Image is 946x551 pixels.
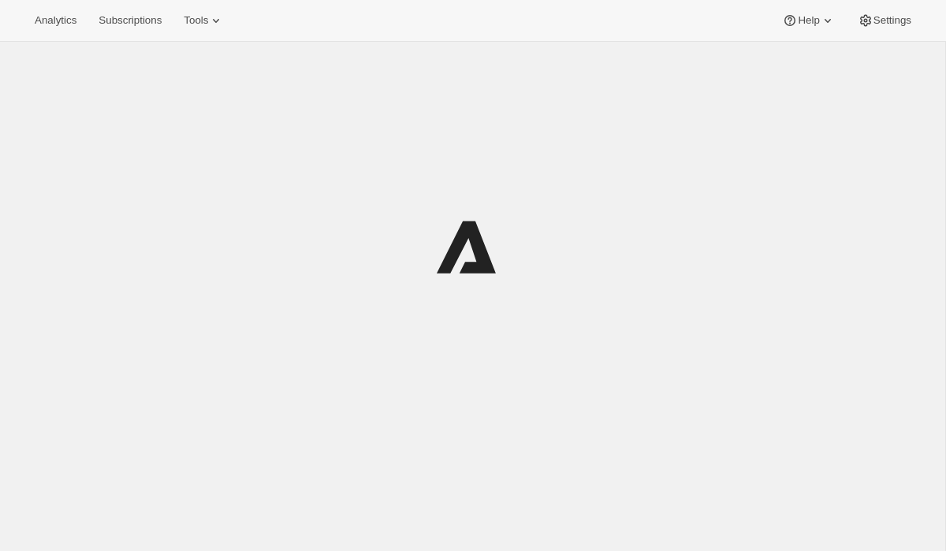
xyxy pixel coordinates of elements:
span: Subscriptions [99,14,162,27]
span: Tools [184,14,208,27]
span: Help [798,14,819,27]
button: Help [773,9,844,32]
button: Subscriptions [89,9,171,32]
span: Analytics [35,14,76,27]
span: Settings [873,14,911,27]
button: Tools [174,9,233,32]
button: Settings [848,9,921,32]
button: Analytics [25,9,86,32]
